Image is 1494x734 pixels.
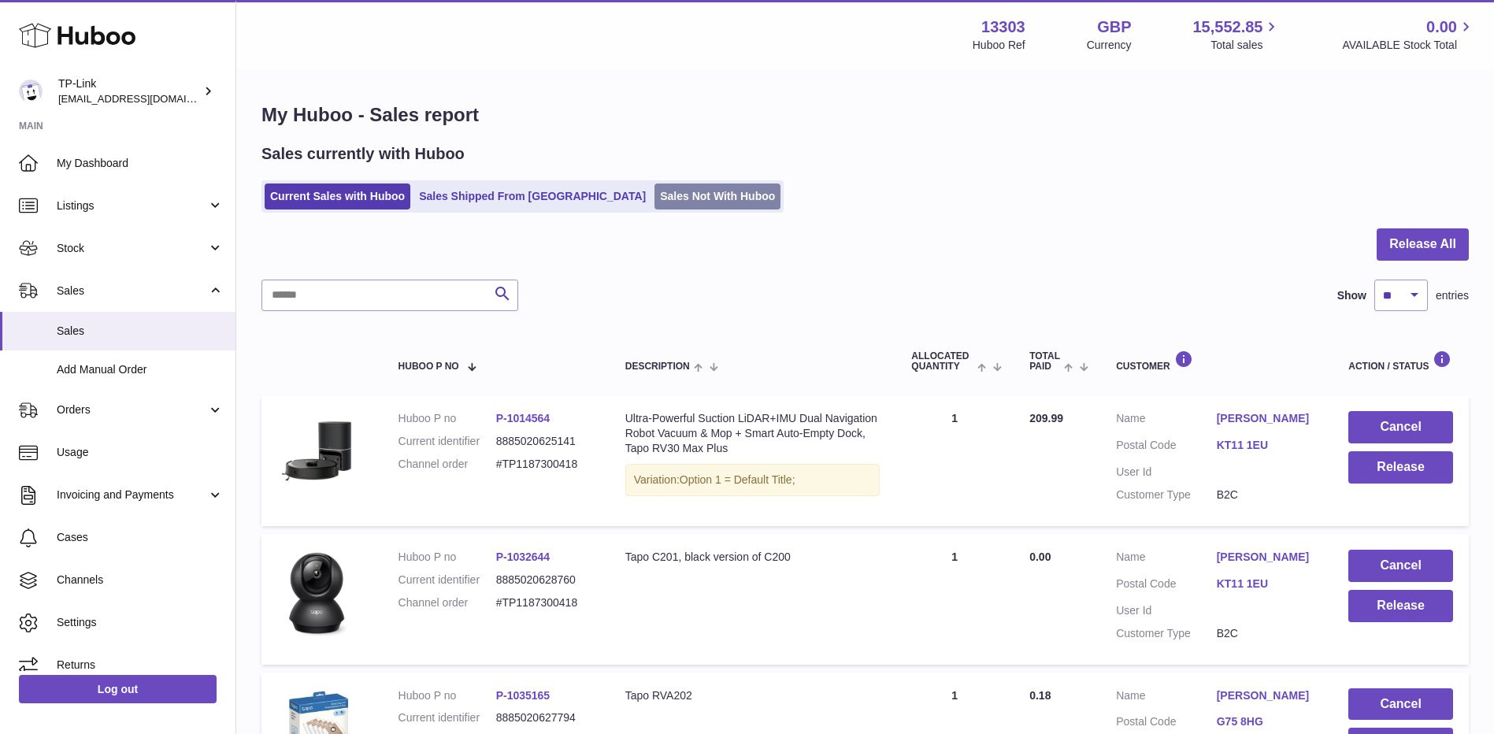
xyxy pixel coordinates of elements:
a: KT11 1EU [1217,438,1318,453]
span: Settings [57,615,224,630]
span: entries [1436,288,1469,303]
dt: User Id [1116,603,1217,618]
a: Sales Shipped From [GEOGRAPHIC_DATA] [413,183,651,209]
img: gaby.chen@tp-link.com [19,80,43,103]
dt: Current identifier [399,710,496,725]
div: Ultra-Powerful Suction LiDAR+IMU Dual Navigation Robot Vacuum & Mop + Smart Auto-Empty Dock, Tapo... [625,411,880,456]
div: TP-Link [58,76,200,106]
a: P-1014564 [496,412,551,424]
dt: Name [1116,411,1217,430]
label: Show [1337,288,1366,303]
dd: 8885020628760 [496,573,594,588]
button: Cancel [1348,550,1453,582]
dt: Customer Type [1116,626,1217,641]
img: 133031739979760.jpg [277,550,356,636]
div: Tapo RVA202 [625,688,880,703]
span: 0.18 [1029,689,1051,702]
dd: B2C [1217,626,1318,641]
span: Cases [57,530,224,545]
span: Description [625,361,690,372]
span: Option 1 = Default Title; [680,473,795,486]
a: [PERSON_NAME] [1217,550,1318,565]
dt: Current identifier [399,434,496,449]
img: 01_large_20240808023803n.jpg [277,411,356,490]
button: Release [1348,451,1453,484]
span: Usage [57,445,224,460]
td: 1 [895,395,1014,526]
dt: Name [1116,688,1217,707]
a: Log out [19,675,217,703]
span: Sales [57,324,224,339]
button: Release All [1377,228,1469,261]
a: 15,552.85 Total sales [1192,17,1281,53]
h2: Sales currently with Huboo [261,143,465,165]
dd: B2C [1217,487,1318,502]
button: Cancel [1348,688,1453,721]
div: Action / Status [1348,350,1453,372]
dd: #TP1187300418 [496,457,594,472]
div: Currency [1087,38,1132,53]
dt: Huboo P no [399,688,496,703]
td: 1 [895,534,1014,665]
div: Tapo C201, black version of C200 [625,550,880,565]
div: Huboo Ref [973,38,1025,53]
dd: 8885020627794 [496,710,594,725]
span: Returns [57,658,224,673]
span: 209.99 [1029,412,1063,424]
span: 15,552.85 [1192,17,1262,38]
span: ALLOCATED Quantity [911,351,973,372]
span: Invoicing and Payments [57,487,207,502]
a: G75 8HG [1217,714,1318,729]
button: Release [1348,590,1453,622]
a: Sales Not With Huboo [654,183,780,209]
dt: Postal Code [1116,714,1217,733]
dt: Channel order [399,457,496,472]
span: 0.00 [1426,17,1457,38]
span: 0.00 [1029,550,1051,563]
button: Cancel [1348,411,1453,443]
dt: Postal Code [1116,576,1217,595]
dt: Current identifier [399,573,496,588]
span: Stock [57,241,207,256]
dt: Channel order [399,595,496,610]
dt: Huboo P no [399,411,496,426]
dt: Customer Type [1116,487,1217,502]
a: [PERSON_NAME] [1217,411,1318,426]
a: KT11 1EU [1217,576,1318,591]
strong: GBP [1097,17,1131,38]
span: Huboo P no [399,361,459,372]
span: Total paid [1029,351,1060,372]
dt: Huboo P no [399,550,496,565]
span: Channels [57,573,224,588]
a: P-1035165 [496,689,551,702]
span: Orders [57,402,207,417]
span: My Dashboard [57,156,224,171]
strong: 13303 [981,17,1025,38]
h1: My Huboo - Sales report [261,102,1469,128]
span: Add Manual Order [57,362,224,377]
div: Customer [1116,350,1317,372]
span: Sales [57,284,207,298]
div: Variation: [625,464,880,496]
span: Listings [57,198,207,213]
dt: Postal Code [1116,438,1217,457]
a: 0.00 AVAILABLE Stock Total [1342,17,1475,53]
a: P-1032644 [496,550,551,563]
span: [EMAIL_ADDRESS][DOMAIN_NAME] [58,92,232,105]
a: Current Sales with Huboo [265,183,410,209]
span: Total sales [1210,38,1281,53]
dd: #TP1187300418 [496,595,594,610]
dt: User Id [1116,465,1217,480]
a: [PERSON_NAME] [1217,688,1318,703]
dt: Name [1116,550,1217,569]
span: AVAILABLE Stock Total [1342,38,1475,53]
dd: 8885020625141 [496,434,594,449]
